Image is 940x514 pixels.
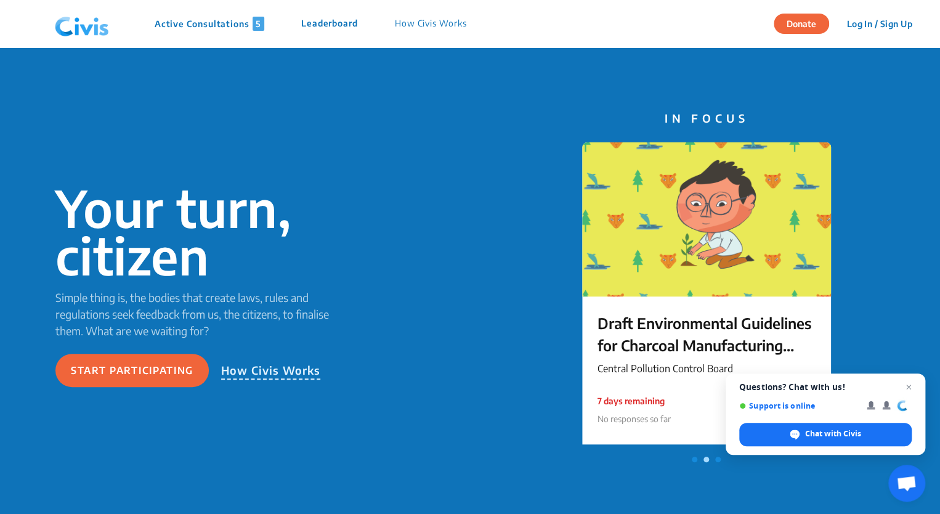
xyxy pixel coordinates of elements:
span: Support is online [739,401,858,410]
span: No responses so far [598,414,671,424]
p: Active Consultations [155,17,264,31]
span: Questions? Chat with us! [739,382,912,392]
a: Donate [774,17,838,29]
p: Simple thing is, the bodies that create laws, rules and regulations seek feedback from us, the ci... [55,289,346,339]
p: Your turn, citizen [55,184,346,279]
button: Log In / Sign Up [838,14,920,33]
p: Leaderboard [301,17,358,31]
div: Chat with Civis [739,423,912,446]
p: How Civis Works [221,362,321,380]
span: 5 [253,17,264,31]
a: Draft Environmental Guidelines for Charcoal Manufacturing UnitsCentral Pollution Control Board7 d... [582,142,831,451]
img: navlogo.png [50,6,114,43]
p: Draft Environmental Guidelines for Charcoal Manufacturing Units [598,312,816,356]
p: Central Pollution Control Board [598,361,816,376]
p: 7 days remaining [598,394,671,407]
button: Donate [774,14,829,34]
p: How Civis Works [395,17,467,31]
span: Close chat [901,380,916,394]
div: Open chat [888,465,925,502]
button: Start participating [55,354,209,387]
span: Chat with Civis [805,428,861,439]
p: IN FOCUS [582,110,831,126]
